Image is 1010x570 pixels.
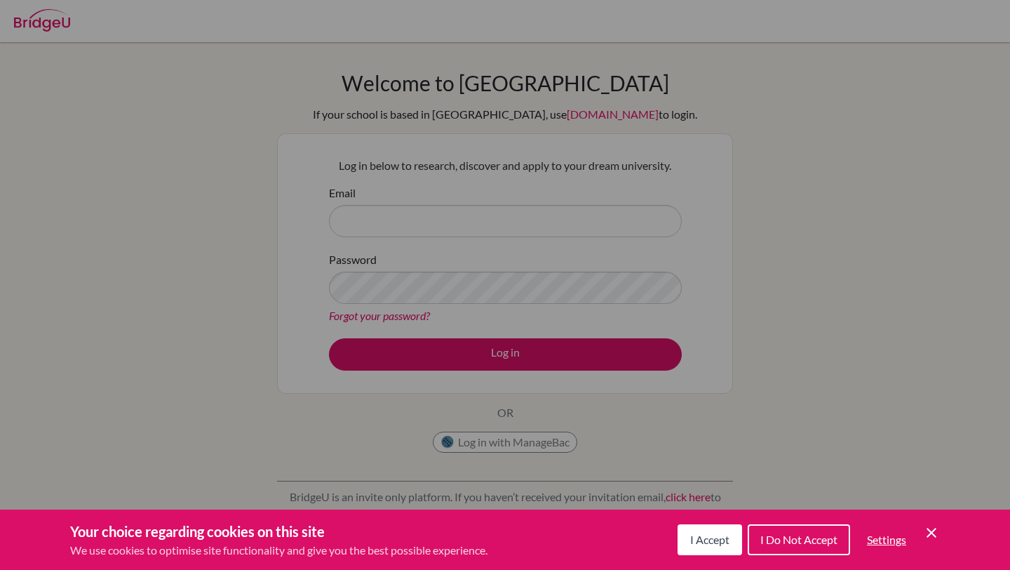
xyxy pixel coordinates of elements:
button: I Do Not Accept [748,524,850,555]
h3: Your choice regarding cookies on this site [70,521,487,542]
button: Settings [856,526,917,554]
span: I Do Not Accept [760,533,837,546]
span: I Accept [690,533,729,546]
button: Save and close [923,524,940,541]
button: I Accept [678,524,742,555]
span: Settings [867,533,906,546]
p: We use cookies to optimise site functionality and give you the best possible experience. [70,542,487,559]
